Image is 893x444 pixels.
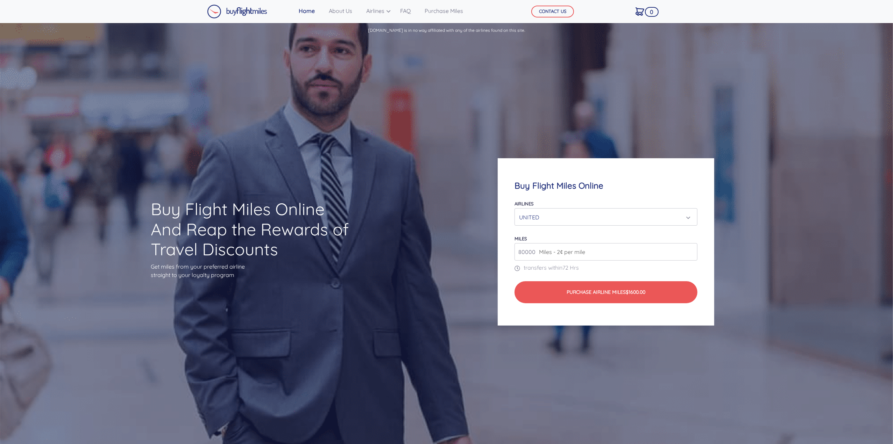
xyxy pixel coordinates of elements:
span: Miles - 2¢ per mile [536,248,585,256]
span: $1600.00 [626,289,645,295]
button: UNITED [515,208,697,226]
h1: Buy Flight Miles Online And Reap the Rewards of Travel Discounts [151,199,352,260]
label: miles [515,236,527,241]
label: Airlines [515,201,533,206]
div: UNITED [519,211,689,224]
button: CONTACT US [531,6,574,17]
a: Purchase Miles [422,4,466,18]
button: Purchase Airline Miles$1600.00 [515,281,697,303]
a: 0 [633,4,647,19]
a: About Us [326,4,355,18]
a: Airlines [364,4,389,18]
img: Buy Flight Miles Logo [207,5,267,19]
img: Cart [636,7,644,16]
a: Buy Flight Miles Logo [207,3,267,20]
a: FAQ [397,4,413,18]
h4: Buy Flight Miles Online [515,181,697,191]
p: Get miles from your preferred airline straight to your loyalty program [151,262,352,279]
span: 0 [645,7,659,17]
a: Home [296,4,318,18]
p: transfers within [515,263,697,272]
span: 72 Hrs [562,264,579,271]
